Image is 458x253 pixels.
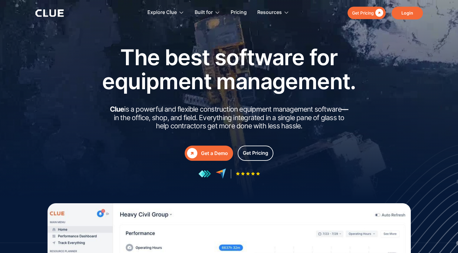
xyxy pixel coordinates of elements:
div: Resources [257,3,289,22]
div:  [374,9,383,17]
img: Five-star rating icon [236,172,260,176]
h2: is a powerful and flexible construction equipment management software in the office, shop, and fi... [108,105,350,130]
div: Get a Demo [201,150,228,157]
div: Built for [195,3,220,22]
strong: Clue [110,105,124,113]
div: Get Pricing [243,149,268,157]
a: Login [392,7,423,19]
img: reviews at getapp [198,170,211,178]
iframe: Chat Widget [428,224,458,253]
a: Get a Demo [185,146,233,161]
a: Pricing [231,3,247,22]
div: Resources [257,3,282,22]
img: reviews at capterra [216,168,226,179]
div:  [187,148,197,158]
a: Get Pricing [348,7,386,19]
div: Explore Clue [147,3,177,22]
div: Built for [195,3,213,22]
h1: The best software for equipment management. [93,45,365,93]
div: Get Pricing [352,9,374,17]
div: Explore Clue [147,3,184,22]
strong: — [341,105,348,113]
a: Get Pricing [238,146,273,161]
